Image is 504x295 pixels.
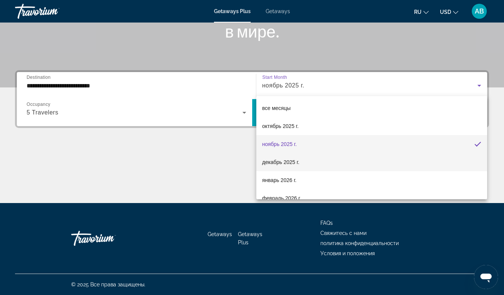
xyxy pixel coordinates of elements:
span: декабрь 2025 г. [262,158,299,167]
span: октябрь 2025 г. [262,122,299,131]
span: все месяцы [262,105,291,111]
span: ноябрь 2025 г. [262,140,297,149]
iframe: Кнопка запуска окна обмена сообщениями [474,265,498,289]
span: февраль 2026 г. [262,194,301,203]
span: январь 2026 г. [262,176,297,185]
